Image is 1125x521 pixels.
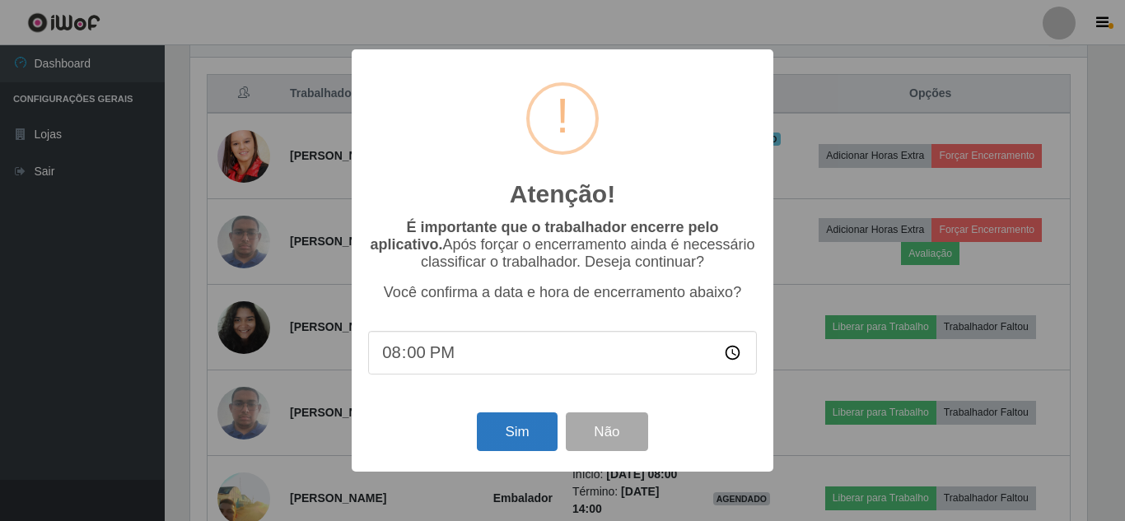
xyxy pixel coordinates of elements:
[477,412,557,451] button: Sim
[510,179,615,209] h2: Atenção!
[370,219,718,253] b: É importante que o trabalhador encerre pelo aplicativo.
[566,412,647,451] button: Não
[368,219,757,271] p: Após forçar o encerramento ainda é necessário classificar o trabalhador. Deseja continuar?
[368,284,757,301] p: Você confirma a data e hora de encerramento abaixo?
